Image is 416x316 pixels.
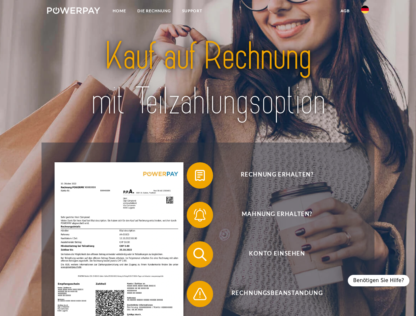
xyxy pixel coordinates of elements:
a: Home [107,5,132,17]
button: Rechnung erhalten? [187,162,358,189]
a: SUPPORT [177,5,208,17]
span: Rechnung erhalten? [196,162,358,189]
div: Benötigen Sie Hilfe? [348,275,409,286]
button: Rechnungsbeanstandung [187,281,358,307]
a: agb [335,5,355,17]
span: Mahnung erhalten? [196,202,358,228]
span: Rechnungsbeanstandung [196,281,358,307]
img: qb_search.svg [192,246,208,263]
a: DIE RECHNUNG [132,5,177,17]
img: de [361,6,369,13]
img: qb_bill.svg [192,167,208,184]
span: Konto einsehen [196,241,358,268]
img: logo-powerpay-white.svg [47,7,100,14]
button: Konto einsehen [187,241,358,268]
button: Mahnung erhalten? [187,202,358,228]
img: qb_warning.svg [192,286,208,302]
img: qb_bell.svg [192,207,208,223]
img: title-powerpay_de.svg [63,32,353,126]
